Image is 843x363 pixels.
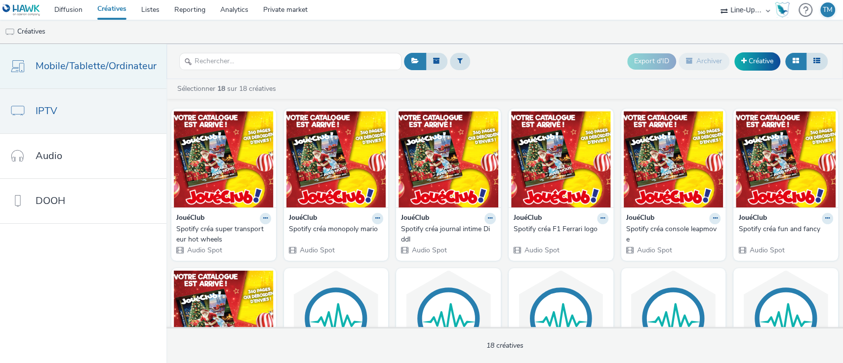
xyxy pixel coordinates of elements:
img: undefined Logo [2,4,40,16]
img: Hawk Academy [775,2,790,18]
div: Spotify créa journal intime Diddl [401,224,492,244]
span: 18 créatives [486,341,523,350]
span: Audio Spot [186,245,222,255]
div: Spotify créa super transporteur hot wheels [176,224,267,244]
a: Spotify créa monopoly mario [289,224,384,234]
img: Spotify créa super transporteur hot wheels visual [174,111,274,207]
a: Spotify créa journal intime Diddl [401,224,496,244]
span: Audio Spot [411,245,447,255]
div: TM [823,2,833,17]
a: Hawk Academy [775,2,794,18]
img: Spotify créa fun and fancy visual [736,111,836,207]
a: Spotify créa console leapmove [626,224,721,244]
button: Archiver [679,53,729,70]
div: Spotify créa monopoly mario [289,224,380,234]
button: Export d'ID [627,53,676,69]
img: tv [5,27,15,37]
span: IPTV [36,104,57,118]
strong: JouéClub [738,213,766,224]
div: Spotify créa fun and fancy [738,224,829,234]
button: Grille [785,53,806,70]
strong: JouéClub [176,213,204,224]
img: Spotify créa monopoly mario visual [286,111,386,207]
img: Spotify créa F1 Ferrari logo visual [511,111,611,207]
strong: JouéClub [514,213,542,224]
a: Spotify créa super transporteur hot wheels [176,224,271,244]
span: Audio [36,149,62,163]
div: Spotify créa F1 Ferrari logo [514,224,604,234]
div: Spotify créa console leapmove [626,224,717,244]
strong: JouéClub [289,213,317,224]
strong: JouéClub [626,213,654,224]
strong: 18 [217,84,225,93]
strong: JouéClub [401,213,429,224]
span: Mobile/Tablette/Ordinateur [36,59,157,73]
img: Spotify créa journal intime Diddl visual [399,111,498,207]
span: DOOH [36,194,65,208]
span: Audio Spot [299,245,335,255]
a: Spotify créa F1 Ferrari logo [514,224,608,234]
input: Rechercher... [179,53,401,70]
button: Liste [806,53,828,70]
img: Spotify créa console leapmove visual [624,111,723,207]
a: Spotify créa fun and fancy [738,224,833,234]
a: Sélectionner sur 18 créatives [176,84,280,93]
a: Créative [734,52,780,70]
span: Audio Spot [748,245,784,255]
span: Audio Spot [523,245,560,255]
span: Audio Spot [636,245,672,255]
